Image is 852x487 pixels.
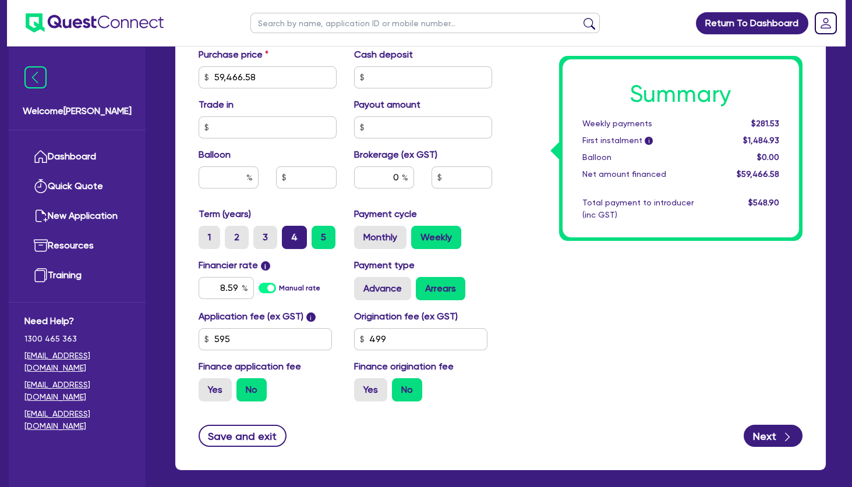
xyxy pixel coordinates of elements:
[34,179,48,193] img: quick-quote
[354,207,417,221] label: Payment cycle
[354,226,406,249] label: Monthly
[574,151,717,163] div: Balloon
[24,172,130,201] a: Quick Quote
[354,378,387,401] label: Yes
[416,277,465,300] label: Arrears
[306,312,316,322] span: i
[225,226,249,249] label: 2
[751,119,779,128] span: $281.53
[354,48,413,62] label: Cash deposit
[757,152,779,162] span: $0.00
[199,310,303,324] label: Application fee (ex GST)
[199,360,301,374] label: Finance application fee
[199,207,251,221] label: Term (years)
[24,379,130,403] a: [EMAIL_ADDRESS][DOMAIN_NAME]
[24,142,130,172] a: Dashboard
[24,333,130,345] span: 1300 465 363
[743,136,779,145] span: $1,484.93
[645,137,653,145] span: i
[34,268,48,282] img: training
[24,201,130,231] a: New Application
[312,226,335,249] label: 5
[250,13,600,33] input: Search by name, application ID or mobile number...
[282,226,307,249] label: 4
[811,8,841,38] a: Dropdown toggle
[354,148,437,162] label: Brokerage (ex GST)
[24,408,130,432] a: [EMAIL_ADDRESS][DOMAIN_NAME]
[199,226,220,249] label: 1
[279,283,320,293] label: Manual rate
[354,98,420,112] label: Payout amount
[748,198,779,207] span: $548.90
[199,378,232,401] label: Yes
[199,258,270,272] label: Financier rate
[696,12,808,34] a: Return To Dashboard
[737,169,779,179] span: $59,466.58
[199,425,287,447] button: Save and exit
[34,239,48,253] img: resources
[24,350,130,374] a: [EMAIL_ADDRESS][DOMAIN_NAME]
[253,226,277,249] label: 3
[574,197,717,221] div: Total payment to introducer (inc GST)
[24,231,130,261] a: Resources
[199,148,231,162] label: Balloon
[574,134,717,147] div: First instalment
[199,98,234,112] label: Trade in
[574,168,717,180] div: Net amount financed
[236,378,267,401] label: No
[411,226,461,249] label: Weekly
[199,48,268,62] label: Purchase price
[26,13,164,33] img: quest-connect-logo-blue
[354,277,411,300] label: Advance
[261,261,270,271] span: i
[354,360,454,374] label: Finance origination fee
[354,310,458,324] label: Origination fee (ex GST)
[582,80,780,108] h1: Summary
[392,378,422,401] label: No
[24,314,130,328] span: Need Help?
[354,258,415,272] label: Payment type
[34,209,48,223] img: new-application
[24,66,47,88] img: icon-menu-close
[24,261,130,290] a: Training
[574,118,717,130] div: Weekly payments
[23,104,132,118] span: Welcome [PERSON_NAME]
[744,425,802,447] button: Next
